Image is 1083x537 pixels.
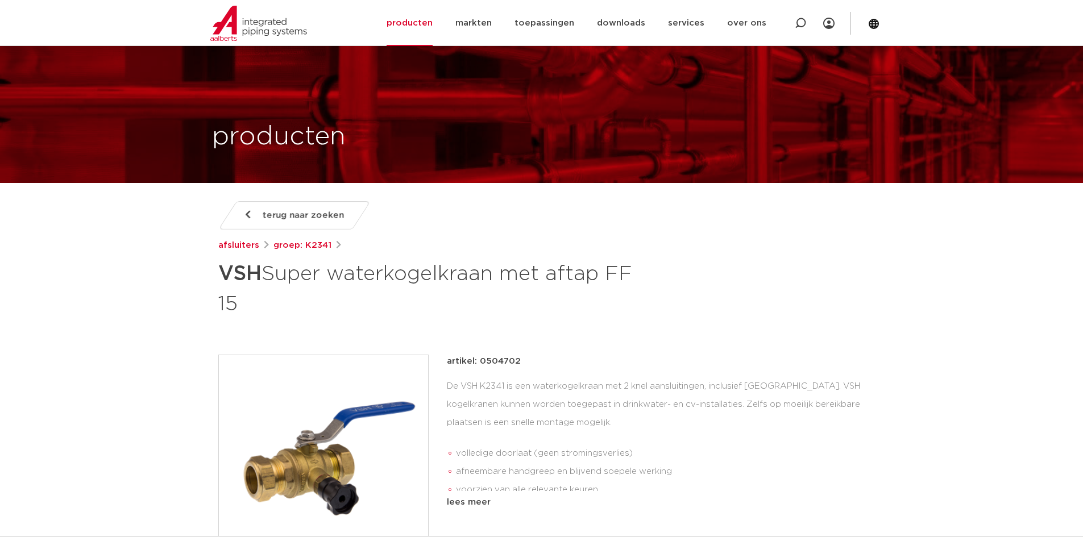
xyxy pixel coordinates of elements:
[212,119,346,155] h1: producten
[218,257,645,318] h1: Super waterkogelkraan met aftap FF 15
[218,201,370,230] a: terug naar zoeken
[218,264,262,284] strong: VSH
[456,463,865,481] li: afneembare handgreep en blijvend soepele werking
[447,496,865,509] div: lees meer
[456,481,865,499] li: voorzien van alle relevante keuren
[456,444,865,463] li: volledige doorlaat (geen stromingsverlies)
[273,239,331,252] a: groep: K2341
[447,355,521,368] p: artikel: 0504702
[447,377,865,491] div: De VSH K2341 is een waterkogelkraan met 2 knel aansluitingen, inclusief [GEOGRAPHIC_DATA]. VSH ko...
[218,239,259,252] a: afsluiters
[263,206,344,224] span: terug naar zoeken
